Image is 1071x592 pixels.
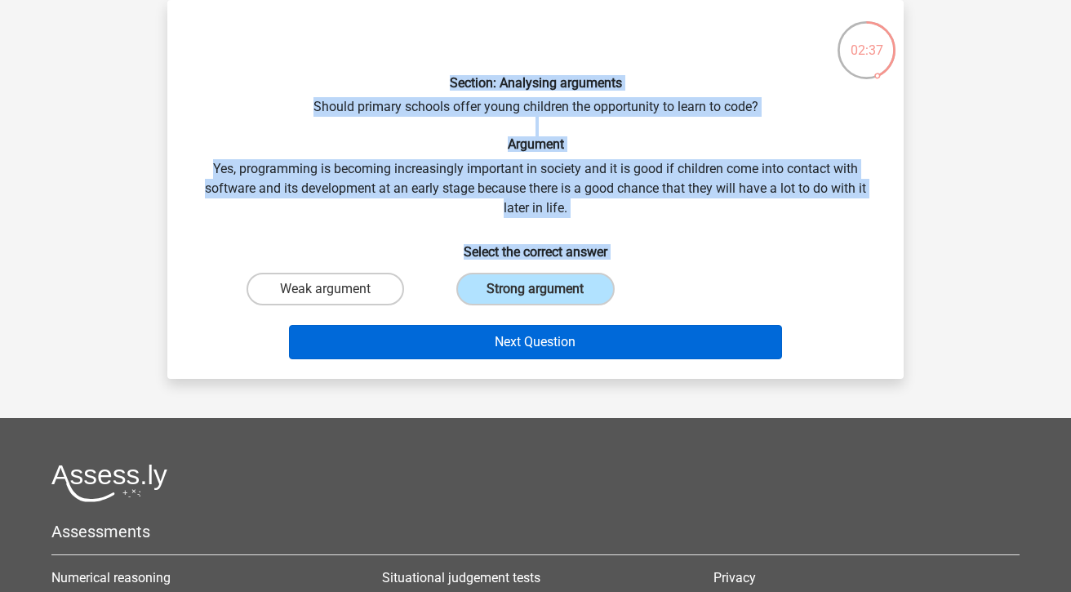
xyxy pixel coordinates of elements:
h6: Select the correct answer [193,231,878,260]
img: Assessly logo [51,464,167,502]
div: Should primary schools offer young children the opportunity to learn to code? Yes, programming is... [174,13,897,366]
label: Weak argument [247,273,404,305]
a: Situational judgement tests [382,570,540,585]
a: Privacy [713,570,756,585]
h6: Section: Analysing arguments [193,75,878,91]
div: 02:37 [836,20,897,60]
a: Numerical reasoning [51,570,171,585]
button: Next Question [289,325,783,359]
h5: Assessments [51,522,1020,541]
label: Strong argument [456,273,614,305]
h6: Argument [193,136,878,152]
